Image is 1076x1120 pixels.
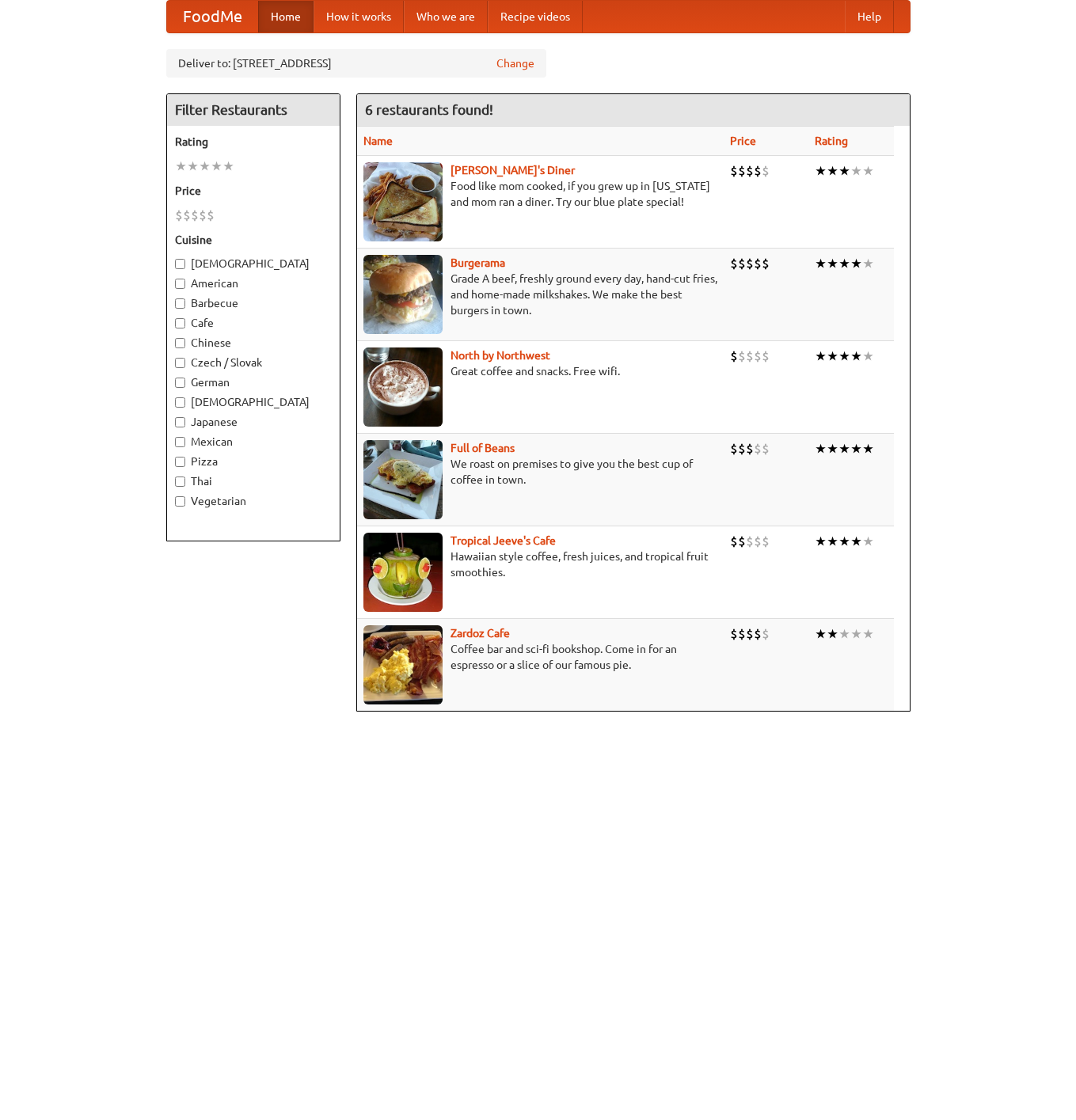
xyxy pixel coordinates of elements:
[363,162,443,241] img: sallys.jpg
[754,347,762,365] li: $
[746,162,754,180] li: $
[746,625,754,643] li: $
[845,1,894,32] a: Help
[363,178,717,210] p: Food like mom cooked, if you grew up in [US_STATE] and mom ran a diner. Try our blue plate special!
[175,496,185,507] input: Vegetarian
[815,347,827,365] li: ★
[862,625,874,643] li: ★
[363,625,443,704] img: zardoz.jpg
[738,255,746,272] li: $
[746,347,754,365] li: $
[850,533,862,550] li: ★
[730,625,738,643] li: $
[451,349,550,362] a: North by Northwest
[815,533,827,550] li: ★
[175,493,332,509] label: Vegetarian
[754,255,762,272] li: $
[363,549,717,580] p: Hawaiian style coffee, fresh juices, and tropical fruit smoothies.
[838,162,850,180] li: ★
[211,158,222,175] li: ★
[815,625,827,643] li: ★
[175,298,185,309] input: Barbecue
[838,440,850,457] li: ★
[746,440,754,457] li: $
[175,476,185,487] input: Thai
[754,533,762,550] li: $
[363,440,443,519] img: beans.jpg
[207,207,215,224] li: $
[850,625,862,643] li: ★
[762,255,770,272] li: $
[183,207,191,224] li: $
[451,442,515,454] a: Full of Beans
[187,158,199,175] li: ★
[191,207,199,224] li: $
[167,94,340,126] h4: Filter Restaurants
[363,456,717,488] p: We roast on premises to give you the best cup of coffee in town.
[199,158,211,175] li: ★
[363,347,443,427] img: north.jpg
[404,1,488,32] a: Who we are
[815,135,848,147] a: Rating
[827,533,838,550] li: ★
[754,162,762,180] li: $
[862,162,874,180] li: ★
[175,315,332,331] label: Cafe
[815,440,827,457] li: ★
[166,49,546,78] div: Deliver to: [STREET_ADDRESS]
[451,256,505,269] a: Burgerama
[738,162,746,180] li: $
[746,255,754,272] li: $
[496,55,534,71] a: Change
[175,355,332,370] label: Czech / Slovak
[738,625,746,643] li: $
[827,625,838,643] li: ★
[175,134,332,150] h5: Rating
[175,256,332,271] label: [DEMOGRAPHIC_DATA]
[862,255,874,272] li: ★
[827,440,838,457] li: ★
[827,162,838,180] li: ★
[762,533,770,550] li: $
[862,533,874,550] li: ★
[363,135,393,147] a: Name
[175,417,185,427] input: Japanese
[258,1,314,32] a: Home
[730,440,738,457] li: $
[175,295,332,311] label: Barbecue
[363,641,717,673] p: Coffee bar and sci-fi bookshop. Come in for an espresso or a slice of our famous pie.
[175,358,185,368] input: Czech / Slovak
[451,534,556,547] a: Tropical Jeeve's Cafe
[488,1,583,32] a: Recipe videos
[363,533,443,612] img: jeeves.jpg
[451,164,575,177] a: [PERSON_NAME]'s Diner
[175,457,185,467] input: Pizza
[451,627,510,640] a: Zardoz Cafe
[815,162,827,180] li: ★
[838,625,850,643] li: ★
[746,533,754,550] li: $
[175,437,185,447] input: Mexican
[730,533,738,550] li: $
[738,347,746,365] li: $
[175,378,185,388] input: German
[175,183,332,199] h5: Price
[175,397,185,408] input: [DEMOGRAPHIC_DATA]
[199,207,207,224] li: $
[827,255,838,272] li: ★
[175,259,185,269] input: [DEMOGRAPHIC_DATA]
[363,363,717,379] p: Great coffee and snacks. Free wifi.
[762,347,770,365] li: $
[730,162,738,180] li: $
[175,374,332,390] label: German
[175,279,185,289] input: American
[363,271,717,318] p: Grade A beef, freshly ground every day, hand-cut fries, and home-made milkshakes. We make the bes...
[167,1,258,32] a: FoodMe
[815,255,827,272] li: ★
[827,347,838,365] li: ★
